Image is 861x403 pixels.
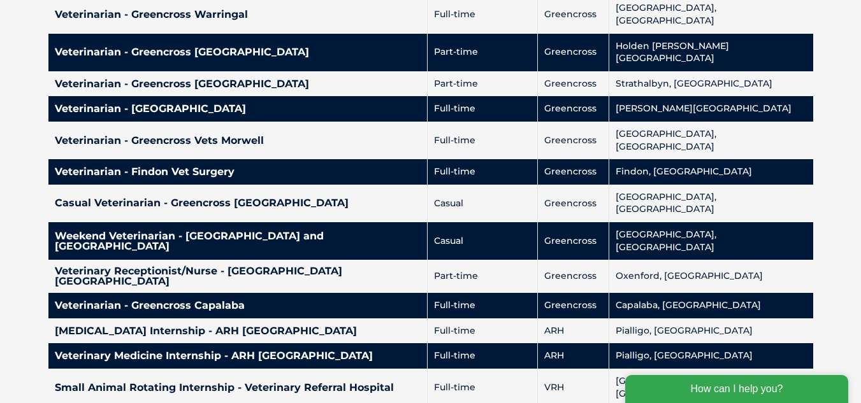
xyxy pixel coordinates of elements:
td: Greencross [538,159,609,185]
td: ARH [538,343,609,369]
h4: Small Animal Rotating Internship - Veterinary Referral Hospital [55,383,421,393]
td: Strathalbyn, [GEOGRAPHIC_DATA] [609,71,813,97]
td: Casual [428,222,538,260]
td: Casual [428,185,538,222]
td: Greencross [538,293,609,318]
td: Full-time [428,159,538,185]
td: Part-time [428,260,538,293]
div: How can I help you? [8,8,231,36]
h4: Casual Veterinarian - Greencross [GEOGRAPHIC_DATA] [55,198,421,208]
td: Part-time [428,34,538,71]
h4: Veterinarian - Findon Vet Surgery [55,167,421,177]
td: [GEOGRAPHIC_DATA], [GEOGRAPHIC_DATA] [609,122,813,159]
td: Findon, [GEOGRAPHIC_DATA] [609,159,813,185]
h4: Veterinarian - Greencross [GEOGRAPHIC_DATA] [55,79,421,89]
h4: Weekend Veterinarian - [GEOGRAPHIC_DATA] and [GEOGRAPHIC_DATA] [55,231,421,251]
td: Oxenford, [GEOGRAPHIC_DATA] [609,260,813,293]
h4: Veterinarian - Greencross Warringal [55,10,421,20]
td: ARH [538,318,609,344]
td: Greencross [538,222,609,260]
h4: Veterinarian - Greencross [GEOGRAPHIC_DATA] [55,47,421,57]
td: [PERSON_NAME][GEOGRAPHIC_DATA] [609,96,813,122]
td: Full-time [428,318,538,344]
td: Full-time [428,293,538,318]
h4: Veterinarian - Greencross Vets Morwell [55,136,421,146]
h4: Veterinarian - Greencross Capalaba [55,300,421,311]
td: Greencross [538,96,609,122]
h4: Veterinary Receptionist/Nurse - [GEOGRAPHIC_DATA] [GEOGRAPHIC_DATA] [55,266,421,286]
td: Full-time [428,343,538,369]
td: Part-time [428,71,538,97]
h4: [MEDICAL_DATA] Internship - ARH [GEOGRAPHIC_DATA] [55,326,421,336]
td: [GEOGRAPHIC_DATA], [GEOGRAPHIC_DATA] [609,222,813,260]
td: Greencross [538,185,609,222]
td: Capalaba, [GEOGRAPHIC_DATA] [609,293,813,318]
h4: Veterinarian - [GEOGRAPHIC_DATA] [55,104,421,114]
td: Pialligo, [GEOGRAPHIC_DATA] [609,343,813,369]
td: [GEOGRAPHIC_DATA], [GEOGRAPHIC_DATA] [609,185,813,222]
td: Full-time [428,122,538,159]
h4: Veterinary Medicine Internship - ARH [GEOGRAPHIC_DATA] [55,351,421,361]
td: Greencross [538,71,609,97]
td: Full-time [428,96,538,122]
td: Greencross [538,260,609,293]
td: Holden [PERSON_NAME][GEOGRAPHIC_DATA] [609,34,813,71]
td: Greencross [538,122,609,159]
td: Greencross [538,34,609,71]
td: Pialligo, [GEOGRAPHIC_DATA] [609,318,813,344]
